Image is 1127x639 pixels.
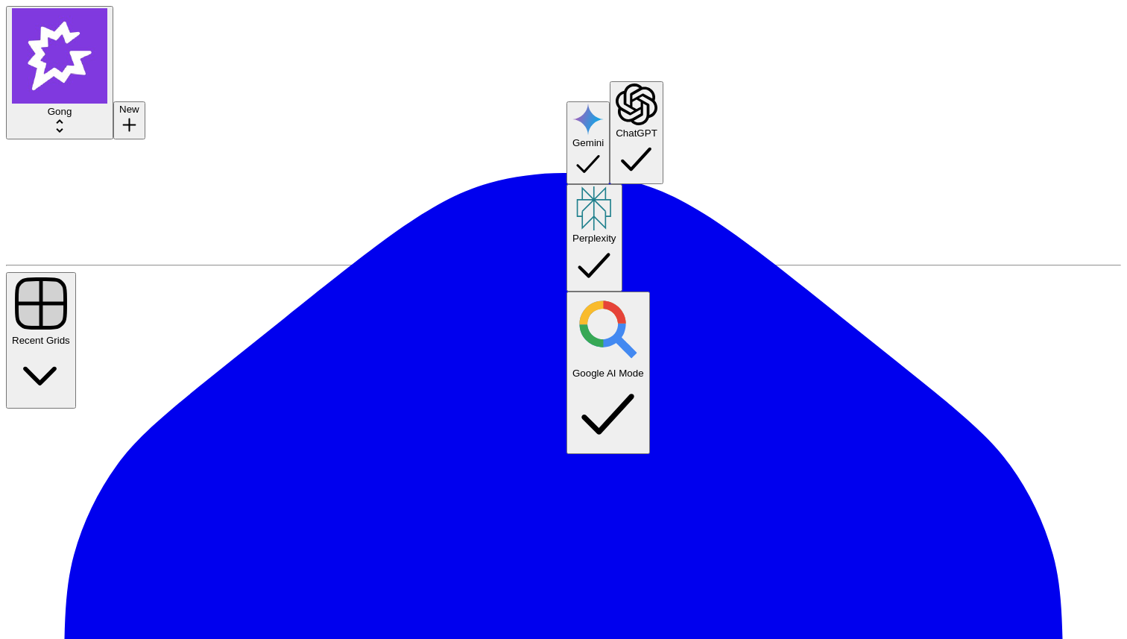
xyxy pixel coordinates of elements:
[572,233,616,244] span: Perplexity
[6,6,113,139] button: Workspace: Gong
[48,106,72,117] span: Gong
[119,104,139,115] span: New
[113,101,145,139] button: New
[572,368,644,379] span: Google AI Mode
[616,128,657,139] span: ChatGPT
[12,8,107,104] img: Gong Logo
[572,137,604,148] span: Gemini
